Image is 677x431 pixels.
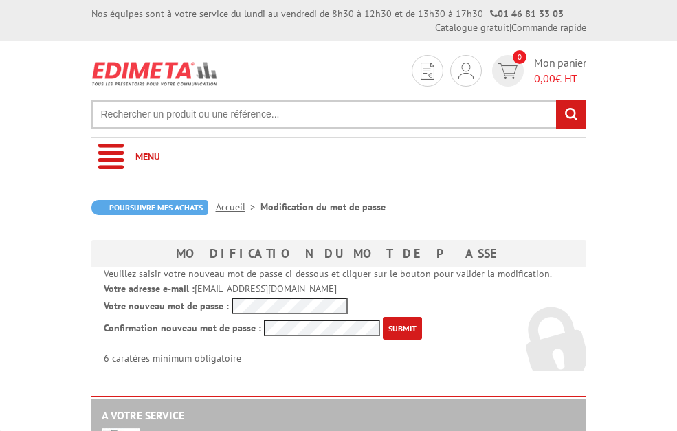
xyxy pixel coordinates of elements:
[216,201,260,213] a: Accueil
[383,317,422,340] input: Submit
[91,100,586,129] input: Rechercher un produit ou une référence...
[534,71,555,85] span: 0,00
[435,21,586,34] div: |
[91,7,564,21] div: Nos équipes sont à votre service du lundi au vendredi de 8h30 à 12h30 et de 13h30 à 17h30
[104,322,261,334] strong: Confirmation nouveau mot de passe :
[91,55,219,92] img: Edimeta
[534,71,586,87] span: € HT
[91,240,586,267] h3: Modification du mot de passe
[91,138,586,176] a: Menu
[489,55,586,87] a: devis rapide 0 Mon panier 0,00€ HT
[102,410,576,422] h2: A votre service
[104,283,574,295] p: [EMAIL_ADDRESS][DOMAIN_NAME]
[513,50,526,64] span: 0
[498,63,518,79] img: devis rapide
[104,267,574,280] p: Veuillez saisir votre nouveau mot de passe ci-dessous et cliquer sur le bouton pour valider la mo...
[104,300,229,312] strong: Votre nouveau mot de passe :
[435,21,509,34] a: Catalogue gratuit
[104,317,574,364] p: 6 caratères minimum obligatoire
[458,63,474,79] img: devis rapide
[135,151,160,163] span: Menu
[421,63,434,80] img: devis rapide
[511,21,586,34] a: Commande rapide
[490,8,564,20] strong: 01 46 81 33 03
[91,200,208,215] a: Poursuivre mes achats
[534,55,586,87] span: Mon panier
[260,200,386,214] li: Modification du mot de passe
[556,100,586,129] input: rechercher
[104,283,195,295] strong: Votre adresse e-mail :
